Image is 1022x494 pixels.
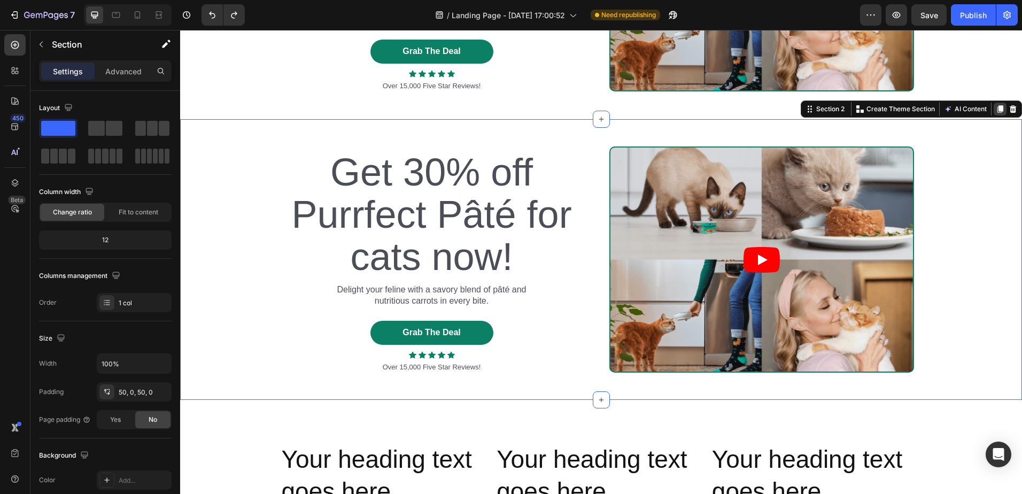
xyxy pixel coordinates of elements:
[951,4,996,26] button: Publish
[452,10,565,21] span: Landing Page - [DATE] 17:00:52
[39,449,91,463] div: Background
[762,73,809,86] button: AI Content
[39,475,56,485] div: Color
[39,415,91,424] div: Page padding
[52,38,140,51] p: Section
[4,4,80,26] button: 7
[39,387,64,397] div: Padding
[39,298,57,307] div: Order
[119,298,169,308] div: 1 col
[110,332,394,343] p: Over 15,000 Five Star Reviews!
[39,269,122,283] div: Columns management
[911,4,947,26] button: Save
[315,413,527,479] h2: Your heading text goes here
[119,388,169,397] div: 50, 0, 50, 0
[960,10,987,21] div: Publish
[222,297,280,308] div: Grab The Deal
[190,291,313,315] button: Grab The Deal
[70,9,75,21] p: 7
[10,114,26,122] div: 450
[53,66,83,77] p: Settings
[110,415,121,424] span: Yes
[8,196,26,204] div: Beta
[100,413,312,479] h2: Your heading text goes here
[41,233,169,248] div: 12
[531,413,742,479] h2: Your heading text goes here
[202,4,245,26] div: Undo/Redo
[601,10,656,20] span: Need republishing
[180,30,1022,494] iframe: Design area
[97,354,171,373] input: Auto
[563,217,600,243] button: Play
[105,66,142,77] p: Advanced
[686,74,755,84] p: Create Theme Section
[39,185,96,199] div: Column width
[53,207,92,217] span: Change ratio
[634,74,667,84] div: Section 2
[39,331,67,346] div: Size
[119,207,158,217] span: Fit to content
[447,10,450,21] span: /
[39,101,75,115] div: Layout
[39,359,57,368] div: Width
[149,415,157,424] span: No
[119,476,169,485] div: Add...
[986,442,1011,467] div: Open Intercom Messenger
[920,11,938,20] span: Save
